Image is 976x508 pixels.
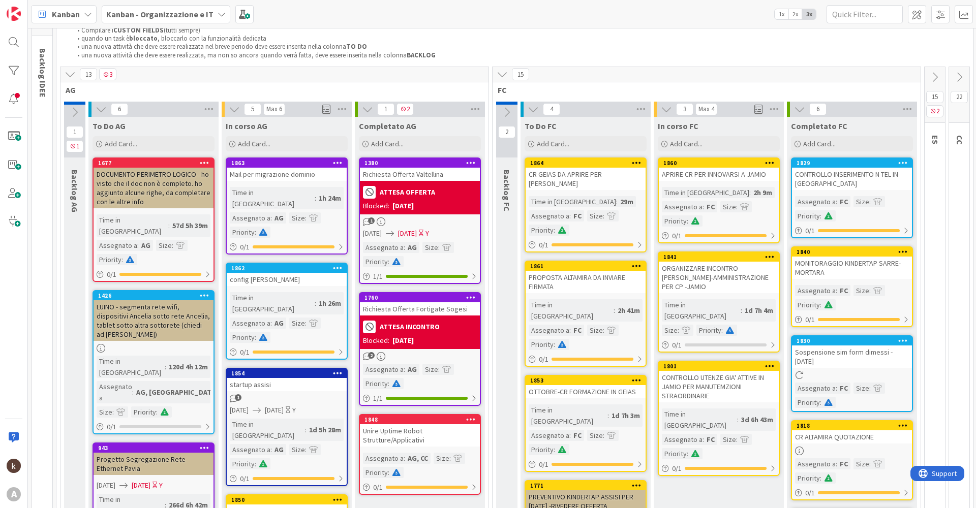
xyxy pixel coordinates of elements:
div: 1848 [360,415,480,424]
div: CONTROLLO INSERIMENTO N TEL IN [GEOGRAPHIC_DATA] [792,168,912,190]
div: 1862 [231,265,347,272]
div: 1864 [530,160,646,167]
span: [DATE] [363,228,382,239]
span: 0 / 1 [240,242,250,252]
span: 1 [235,394,241,401]
strong: CUSTOM FIELDS [113,26,164,35]
span: : [315,298,316,309]
div: 1760 [360,293,480,302]
div: FC [837,285,850,296]
span: Backlog FC [502,170,512,211]
strong: TO DO [346,42,367,51]
div: Y [425,228,429,239]
img: Visit kanbanzone.com [7,7,21,21]
span: : [438,242,440,253]
span: [DATE] [398,228,417,239]
div: Sospensione sim form dimessi - [DATE] [792,345,912,368]
div: 1d 5h 28m [307,424,344,435]
span: 0 / 1 [107,422,116,432]
span: 0 / 1 [672,231,682,241]
div: AG [405,242,419,253]
div: 1861 [530,263,646,270]
div: Assegnato a [795,383,836,394]
span: 3 [676,103,693,115]
span: 22 [951,91,968,103]
span: Add Card... [670,139,703,148]
span: : [569,430,571,441]
div: MONITORAGGIO KINDERTAP SARRE-MORTARA [792,257,912,279]
div: 1/1 [360,392,480,405]
span: : [404,364,405,375]
div: Priority [696,325,721,336]
span: : [607,410,609,421]
span: : [836,383,837,394]
div: Time in [GEOGRAPHIC_DATA] [230,187,315,209]
span: FC [498,85,908,95]
div: 1760 [364,294,480,301]
div: 1862config [PERSON_NAME] [227,264,347,286]
div: 1829CONTROLLO INSERIMENTO N TEL IN [GEOGRAPHIC_DATA] [792,158,912,190]
div: Size [853,285,869,296]
div: 1818CR ALTAMIRA QUOTAZIONE [792,421,912,443]
div: 29m [618,196,636,207]
div: 0/1 [659,462,779,475]
span: : [820,299,821,310]
div: Size [587,210,603,221]
span: : [305,317,307,329]
div: 0/1 [227,346,347,359]
div: Assegnato a [529,210,569,221]
b: Kanban - Organizzazione e IT [106,9,213,19]
div: Size [97,406,112,418]
span: 0 / 1 [805,226,815,236]
div: Size [289,212,305,224]
div: 1830Sospensione sim form dimessi - [DATE] [792,336,912,368]
div: 0/1 [94,268,213,281]
div: 1829 [797,160,912,167]
div: Richiesta Offerta Valtellina [360,168,480,181]
img: kh [7,459,21,473]
div: Assegnato a [363,242,404,253]
div: 1863 [227,158,347,168]
span: Add Card... [238,139,270,148]
span: Kanban [52,8,80,20]
span: 0 / 1 [805,314,815,325]
div: Size [156,240,172,251]
div: Priority [529,339,554,350]
div: 1854 [231,370,347,377]
div: AG, [GEOGRAPHIC_DATA] [134,387,220,398]
span: : [132,387,134,398]
div: 1801CONTROLLO UTENZE GIA' ATTIVE IN JAMIO PER MANUTEMZIONI STRAORDINARIE [659,362,779,402]
div: 1380 [364,160,480,167]
span: : [737,414,739,425]
div: 120d 4h 12m [166,361,210,372]
div: FC [704,201,717,212]
span: : [603,325,604,336]
div: 0/1 [659,230,779,242]
div: FC [571,430,584,441]
span: : [869,196,871,207]
span: 1 [66,126,83,138]
span: : [255,332,256,343]
div: 1840 [792,247,912,257]
div: 1760Richiesta Offerta Fortigate Sogesi [360,293,480,315]
span: 1 [377,103,394,115]
span: : [165,361,166,372]
span: [DATE] [265,405,284,416]
span: : [315,193,316,204]
span: 0 / 1 [240,347,250,358]
div: Priority [795,299,820,310]
span: : [270,212,272,224]
div: 57d 5h 39m [170,220,210,231]
div: Time in [GEOGRAPHIC_DATA] [662,299,741,322]
div: Max 4 [698,107,714,112]
span: 3 [99,68,116,80]
span: : [603,210,604,221]
span: 2 [368,352,375,359]
span: In corso AG [226,121,267,131]
div: Time in [GEOGRAPHIC_DATA] [529,404,607,427]
span: : [869,383,871,394]
div: Priority [529,225,554,236]
span: : [112,406,114,418]
span: : [721,325,723,336]
div: 0/1 [526,458,646,471]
